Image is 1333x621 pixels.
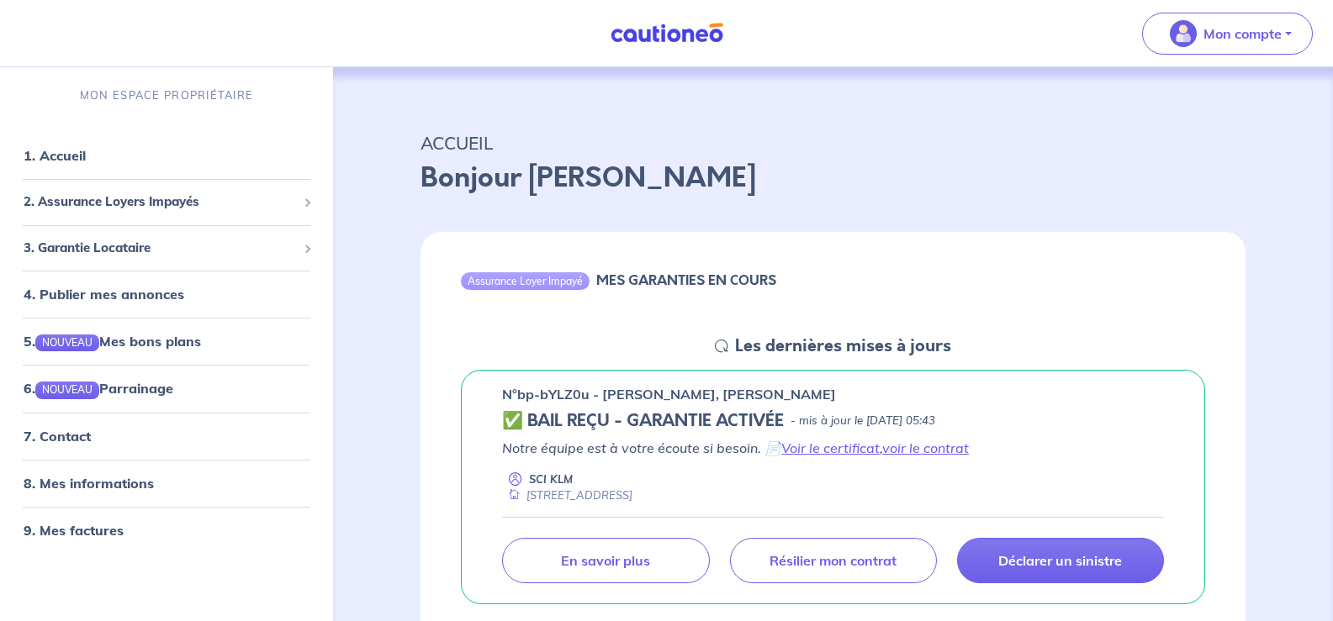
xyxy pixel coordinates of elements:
a: 4. Publier mes annonces [24,286,184,303]
a: Voir le certificat [781,439,880,456]
a: 5.NOUVEAUMes bons plans [24,333,201,350]
div: 5.NOUVEAUMes bons plans [7,324,326,358]
a: En savoir plus [502,538,709,583]
p: Bonjour [PERSON_NAME] [421,158,1246,198]
div: state: CONTRACT-VALIDATED, Context: MORE-THAN-6-MONTHS,MAYBE-CERTIFICATE,RELATIONSHIP,LESSOR-DOCU... [502,411,1164,431]
div: 1. Accueil [7,139,326,172]
a: Résilier mon contrat [730,538,937,583]
div: Assurance Loyer Impayé [461,272,590,289]
img: illu_account_valid_menu.svg [1170,20,1197,47]
div: 8. Mes informations [7,466,326,500]
a: 6.NOUVEAUParrainage [24,380,173,397]
span: 2. Assurance Loyers Impayés [24,192,297,212]
h5: Les dernières mises à jours [735,336,951,356]
button: illu_account_valid_menu.svgMon compte [1142,13,1313,55]
p: n°bp-bYLZ0u - [PERSON_NAME], [PERSON_NAME] [502,384,836,404]
a: Déclarer un sinistre [957,538,1164,583]
p: En savoir plus [561,552,650,569]
div: 3. Garantie Locataire [7,232,326,265]
p: SCI KLM [529,471,573,487]
a: 8. Mes informations [24,475,154,492]
p: Résilier mon contrat [770,552,897,569]
p: Notre équipe est à votre écoute si besoin. 📄 , [502,438,1164,458]
p: MON ESPACE PROPRIÉTAIRE [80,87,253,103]
a: 7. Contact [24,428,91,445]
div: 9. Mes factures [7,513,326,547]
a: 9. Mes factures [24,522,124,539]
div: 7. Contact [7,419,326,453]
div: 2. Assurance Loyers Impayés [7,186,326,218]
span: 3. Garantie Locataire [24,239,297,258]
div: 4. Publier mes annonces [7,277,326,311]
a: voir le contrat [882,439,969,456]
a: 1. Accueil [24,147,86,164]
p: - mis à jour le [DATE] 05:43 [791,413,935,429]
p: ACCUEIL [421,128,1246,158]
p: Mon compte [1203,24,1282,44]
div: 6.NOUVEAUParrainage [7,371,326,405]
div: [STREET_ADDRESS] [502,487,632,503]
h6: MES GARANTIES EN COURS [596,272,776,288]
p: Déclarer un sinistre [998,552,1122,569]
h5: ✅ BAIL REÇU - GARANTIE ACTIVÉE [502,411,784,431]
img: Cautioneo [604,23,730,44]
